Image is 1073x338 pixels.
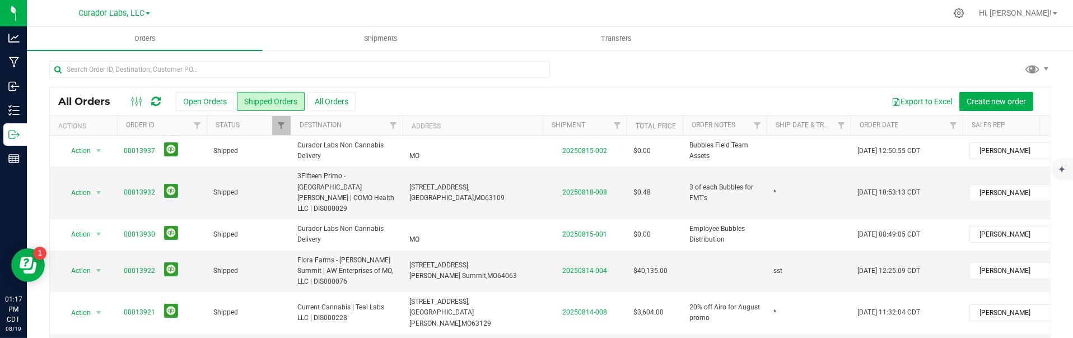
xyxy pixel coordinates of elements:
span: select [92,226,106,242]
span: [DATE] 12:25:09 CDT [857,266,920,276]
inline-svg: Outbound [8,129,20,140]
iframe: Resource center unread badge [33,247,46,260]
span: [PERSON_NAME] [970,263,1053,279]
span: Shipped [213,229,284,240]
span: Action [61,143,91,159]
a: Filter [384,116,403,135]
span: Employee Bubbles Distribution [689,224,760,245]
a: 00013921 [124,307,155,318]
span: MO [409,152,419,160]
span: 20% off Airo for August promo [689,302,760,323]
button: Open Orders [176,92,234,111]
a: Filter [944,116,963,135]
span: $3,604.00 [633,307,664,318]
span: [DATE] 11:32:04 CDT [857,307,920,318]
a: Filter [272,116,291,135]
span: sst [773,266,782,276]
a: Status [216,121,240,129]
inline-svg: Inventory [8,105,20,116]
button: All Orders [307,92,356,111]
iframe: Resource center [11,248,45,282]
span: Action [61,305,91,321]
span: Curador Labs Non Cannabis Delivery [297,140,396,161]
div: Actions [58,122,113,130]
p: 08/19 [5,325,22,333]
a: Ship Date & Transporter [776,121,862,129]
a: 20250814-004 [562,267,607,275]
span: MO [409,235,419,243]
span: [PERSON_NAME] [970,185,1053,201]
span: $40,135.00 [633,266,668,276]
span: select [92,185,106,201]
inline-svg: Manufacturing [8,57,20,68]
a: 20250818-008 [562,188,607,196]
span: Action [61,263,91,279]
inline-svg: Reports [8,153,20,164]
a: 00013922 [124,266,155,276]
a: Filter [748,116,767,135]
th: Address [403,116,543,136]
span: [PERSON_NAME] [970,143,1053,159]
span: MO [475,194,485,202]
span: Bubbles Field Team Assets [689,140,760,161]
span: MO [461,320,472,327]
a: Orders [27,27,263,50]
a: 00013930 [124,229,155,240]
a: 00013937 [124,146,155,156]
span: Shipped [213,307,284,318]
span: 3 of each Bubbles for FMT's [689,182,760,203]
span: 3Fifteen Primo - [GEOGRAPHIC_DATA][PERSON_NAME] | COMO Health LLC | DIS000029 [297,171,396,214]
span: All Orders [58,95,122,108]
span: 63109 [485,194,505,202]
span: Curador Labs Non Cannabis Delivery [297,224,396,245]
span: [GEOGRAPHIC_DATA][PERSON_NAME], [409,308,474,327]
input: Search Order ID, Destination, Customer PO... [49,61,550,78]
span: Orders [119,34,171,44]
a: Sales Rep [972,121,1005,129]
a: 20250815-002 [562,147,607,155]
span: Shipped [213,266,284,276]
div: Manage settings [952,8,966,18]
span: [DATE] 12:50:55 CDT [857,146,920,156]
a: 20250814-008 [562,308,607,316]
a: Transfers [498,27,734,50]
span: [PERSON_NAME] [970,226,1053,242]
span: select [92,143,106,159]
a: Order Date [860,121,898,129]
span: [PERSON_NAME] [970,305,1053,321]
a: 20250815-001 [562,230,607,238]
span: [STREET_ADDRESS] [409,261,468,269]
a: Filter [832,116,851,135]
span: Create new order [967,97,1026,106]
span: Action [61,226,91,242]
a: Shipments [263,27,498,50]
span: $0.00 [633,229,651,240]
span: Shipped [213,146,284,156]
a: Destination [300,121,342,129]
span: Current Cannabis | Teal Labs LLC | DIS000228 [297,302,396,323]
span: $0.48 [633,187,651,198]
span: Hi, [PERSON_NAME]! [979,8,1052,17]
span: [DATE] 08:49:05 CDT [857,229,920,240]
span: [GEOGRAPHIC_DATA], [409,194,475,202]
span: select [92,305,106,321]
inline-svg: Analytics [8,33,20,44]
span: Action [61,185,91,201]
span: MO [487,272,497,280]
span: 64063 [497,272,517,280]
inline-svg: Inbound [8,81,20,92]
button: Shipped Orders [237,92,305,111]
button: Create new order [959,92,1033,111]
a: Total Price [636,122,676,130]
a: 00013932 [124,187,155,198]
a: Filter [608,116,627,135]
span: Curador Labs, LLC [78,8,144,18]
span: Shipments [349,34,413,44]
a: Shipment [552,121,585,129]
span: Shipped [213,187,284,198]
a: Order Notes [692,121,735,129]
a: Order ID [126,121,155,129]
span: [DATE] 10:53:13 CDT [857,187,920,198]
p: 01:17 PM CDT [5,294,22,325]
